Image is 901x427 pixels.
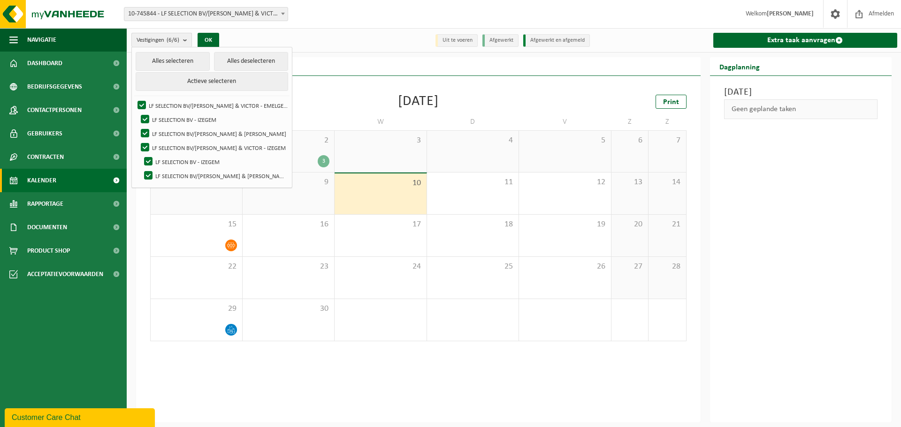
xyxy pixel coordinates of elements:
span: 26 [524,262,606,272]
li: Uit te voeren [435,34,478,47]
span: 24 [339,262,422,272]
span: 11 [432,177,514,187]
div: Geen geplande taken [724,99,878,119]
span: 5 [524,135,606,146]
span: Bedrijfsgegevens [27,75,82,98]
label: LF SELECTION BV/[PERSON_NAME] & VICTOR - IZEGEM [139,141,288,155]
li: Afgewerkt [482,34,519,47]
div: [DATE] [398,95,439,109]
td: V [519,113,611,130]
button: Alles deselecteren [214,52,288,71]
td: Z [649,113,686,130]
label: LF SELECTION BV/[PERSON_NAME] & [PERSON_NAME] [142,169,288,183]
span: 15 [155,219,237,230]
span: 29 [155,304,237,314]
span: Acceptatievoorwaarden [27,262,103,286]
h2: Dagplanning [710,57,769,75]
span: Dashboard [27,52,62,75]
div: 3 [318,155,329,167]
span: Product Shop [27,239,70,262]
span: 10 [339,178,422,188]
span: 17 [339,219,422,230]
span: 18 [432,219,514,230]
label: LF SELECTION BV/[PERSON_NAME] & [PERSON_NAME] [139,127,288,141]
span: Rapportage [27,192,63,216]
span: 25 [432,262,514,272]
span: 10-745844 - LF SELECTION BV/COLLETT & VICTOR - EMELGEM [124,7,288,21]
span: Contactpersonen [27,98,82,122]
span: 19 [524,219,606,230]
span: Print [663,98,679,106]
label: LF SELECTION BV - IZEGEM [142,155,288,169]
span: 22 [155,262,237,272]
td: Z [611,113,649,130]
span: 27 [616,262,644,272]
a: Extra taak aanvragen [713,33,898,48]
span: 30 [247,304,330,314]
span: Gebruikers [27,122,62,145]
span: Navigatie [27,28,56,52]
span: 7 [653,135,681,146]
span: 13 [616,177,644,187]
button: Alles selecteren [136,52,209,71]
span: 4 [432,135,514,146]
span: 20 [616,219,644,230]
button: Vestigingen(6/6) [131,33,192,47]
span: 16 [247,219,330,230]
h3: [DATE] [724,85,878,99]
label: LF SELECTION BV - IZEGEM [139,112,288,127]
span: Vestigingen [137,33,179,47]
strong: [PERSON_NAME] [767,10,814,17]
span: Contracten [27,145,64,169]
button: Actieve selecteren [136,72,288,91]
span: 23 [247,262,330,272]
label: LF SELECTION BV/[PERSON_NAME] & VICTOR - EMELGEM [136,98,288,112]
td: D [427,113,519,130]
span: 28 [653,262,681,272]
td: W [335,113,427,130]
iframe: chat widget [5,406,157,427]
span: 14 [653,177,681,187]
span: Kalender [27,169,56,192]
a: Print [656,95,687,109]
count: (6/6) [167,37,179,43]
span: 10-745844 - LF SELECTION BV/COLLETT & VICTOR - EMELGEM [124,7,288,21]
span: 12 [524,177,606,187]
span: 21 [653,219,681,230]
button: OK [198,33,219,48]
span: Documenten [27,216,67,239]
span: 3 [339,135,422,146]
li: Afgewerkt en afgemeld [523,34,590,47]
span: 6 [616,135,644,146]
